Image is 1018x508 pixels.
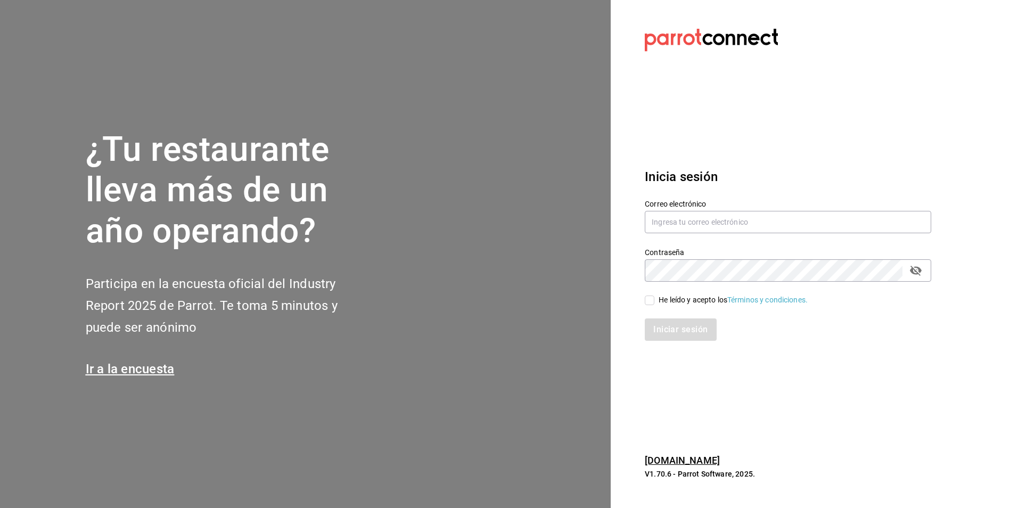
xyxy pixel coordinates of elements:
[86,129,373,252] h1: ¿Tu restaurante lleva más de un año operando?
[659,294,808,306] div: He leído y acepto los
[645,248,931,256] label: Contraseña
[645,167,931,186] h3: Inicia sesión
[907,261,925,280] button: passwordField
[727,296,808,304] a: Términos y condiciones.
[645,455,720,466] a: [DOMAIN_NAME]
[645,211,931,233] input: Ingresa tu correo electrónico
[645,200,931,207] label: Correo electrónico
[86,362,175,376] a: Ir a la encuesta
[86,273,373,338] h2: Participa en la encuesta oficial del Industry Report 2025 de Parrot. Te toma 5 minutos y puede se...
[645,469,931,479] p: V1.70.6 - Parrot Software, 2025.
